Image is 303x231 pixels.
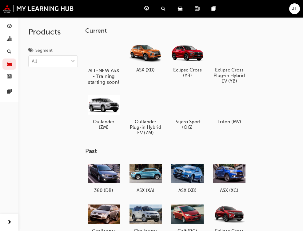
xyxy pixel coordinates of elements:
h3: Past [85,148,293,155]
h5: Eclipse Cross Plug-in Hybrid EV (YB) [213,67,245,84]
a: Eclipse Cross Plug-in Hybrid EV (YB) [211,39,248,86]
button: JT [289,3,300,14]
a: ASX (XA) [127,160,164,196]
a: ASX (XD) [127,39,164,75]
h5: Eclipse Cross (YB) [171,67,204,78]
span: guage-icon [7,24,12,30]
div: All [32,58,37,65]
h5: Outlander Plug-in Hybrid EV (ZM) [130,119,162,136]
div: Segment [35,47,53,54]
span: news-icon [195,5,199,13]
span: pages-icon [212,5,216,13]
a: Triton (MV) [211,91,248,127]
h5: Pajero Sport (QG) [171,119,204,130]
span: news-icon [7,74,12,79]
span: JT [292,5,297,12]
a: Outlander Plug-in Hybrid EV (ZM) [127,91,164,138]
h5: ASX (XB) [171,188,204,193]
a: news-icon [190,2,207,15]
span: pages-icon [7,89,12,95]
span: chart-icon [7,37,12,42]
a: Pajero Sport (QG) [169,91,206,132]
img: mmal [3,5,74,13]
span: search-icon [7,49,11,55]
h5: ASX (XC) [213,188,245,193]
a: guage-icon [139,2,156,15]
a: ASX (XB) [169,160,206,196]
span: car-icon [7,62,12,67]
a: search-icon [156,2,173,15]
h5: 380 (DB) [88,188,120,193]
span: down-icon [71,58,75,66]
a: car-icon [173,2,190,15]
h3: Current [85,27,293,34]
span: guage-icon [144,5,149,13]
h5: ASX (XA) [130,188,162,193]
h5: ASX (XD) [130,67,162,73]
a: pages-icon [207,2,224,15]
a: Outlander (ZM) [85,91,122,132]
a: ASX (XC) [211,160,248,196]
h2: Products [28,27,78,37]
span: tags-icon [28,48,33,54]
a: 380 (DB) [85,160,122,196]
a: ALL-NEW ASX - Training starting soon! [85,39,122,86]
h5: ALL-NEW ASX - Training starting soon! [86,67,121,85]
a: Eclipse Cross (YB) [169,39,206,80]
span: next-icon [7,219,12,226]
span: car-icon [178,5,182,13]
span: search-icon [161,5,165,13]
h5: Outlander (ZM) [88,119,120,130]
h5: Triton (MV) [213,119,245,124]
